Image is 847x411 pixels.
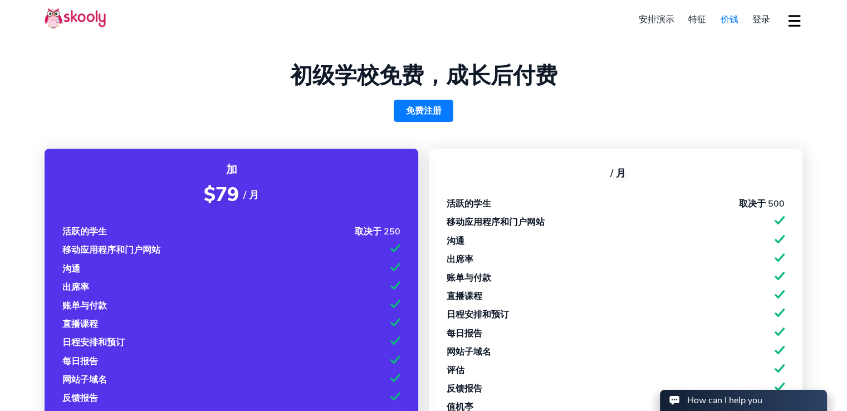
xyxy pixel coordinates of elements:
h1: 初级学校免费，成长后付费 [45,62,802,89]
div: 加 [62,162,400,177]
img: Skooly [45,7,106,29]
span: 价钱 [721,13,738,26]
div: 网站子域名 [447,346,491,358]
a: 登录 [745,11,777,28]
div: 日程安排和预订 [62,336,125,349]
div: 移动应用程序和门户网站 [62,244,160,256]
span: / 月 [243,188,259,202]
div: 活跃的学生 [447,198,491,210]
div: 沟通 [447,235,464,247]
div: 账单与付款 [447,272,491,284]
div: 日程安排和预订 [447,309,509,321]
div: 账单与付款 [62,300,107,312]
div: 每日报告 [447,327,482,340]
div: 评估 [447,364,464,376]
div: 反馈报告 [447,383,482,395]
a: 价钱 [713,11,746,28]
div: 直播课程 [62,318,98,330]
div: 直播课程 [447,290,482,302]
div: 沟通 [62,263,80,275]
div: 活跃的学生 [62,226,107,238]
div: 反馈报告 [62,392,98,404]
div: 网站子域名 [62,374,107,386]
a: 安排演示 [631,11,682,28]
div: 取决于 500 [739,198,785,210]
span: $79 [204,182,239,208]
div: 取决于 250 [355,226,400,238]
div: 出席率 [447,253,473,266]
span: / 月 [610,167,626,180]
div: 每日报告 [62,355,98,368]
a: 特征 [681,11,713,28]
div: 出席率 [62,281,89,293]
button: dropdown menu [786,8,802,33]
div: 移动应用程序和门户网站 [447,216,545,228]
span: 登录 [752,13,770,26]
a: 免费注册 [394,100,454,122]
